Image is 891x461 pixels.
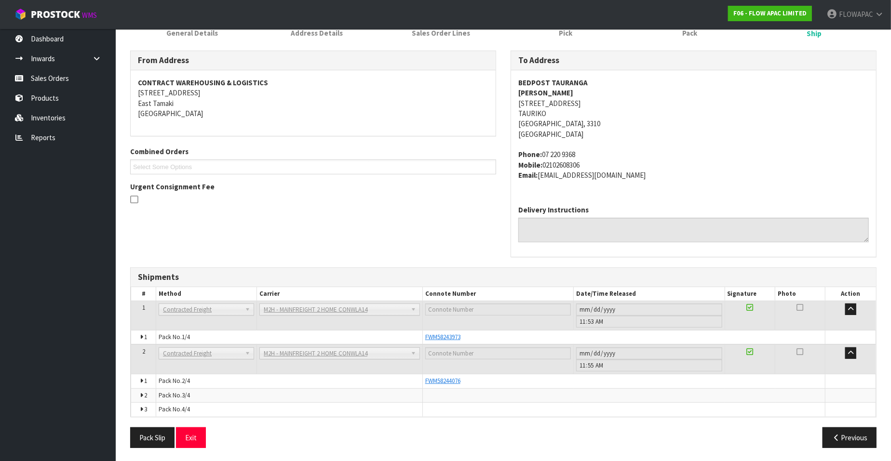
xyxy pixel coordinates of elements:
td: Pack No. [156,403,423,417]
h3: To Address [518,56,869,65]
strong: mobile [518,160,542,170]
th: Action [825,287,876,301]
th: # [131,287,156,301]
h3: Shipments [138,273,869,282]
th: Carrier [257,287,423,301]
span: ProStock [31,8,80,21]
th: Date/Time Released [574,287,725,301]
strong: email [518,171,538,180]
span: General Details [167,28,218,38]
span: 4/4 [182,405,190,413]
span: 3 [144,405,147,413]
span: M2H - MAINFREIGHT 2 HOME CONWLA14 [264,348,407,359]
strong: F06 - FLOW APAC LIMITED [733,9,807,17]
span: 2/4 [182,377,190,385]
span: Pack [683,28,698,38]
label: Combined Orders [130,146,189,157]
span: 1 [142,303,145,312]
td: Pack No. [156,374,423,388]
span: 2 [144,391,147,399]
td: Pack No. [156,330,423,345]
th: Method [156,287,257,301]
label: Urgent Consignment Fee [130,182,215,192]
span: FLOWAPAC [839,10,873,19]
span: Pick [559,28,572,38]
span: Address Details [291,28,343,38]
button: Exit [176,427,206,448]
strong: [PERSON_NAME] [518,88,573,97]
label: Delivery Instructions [518,205,589,215]
img: cube-alt.png [14,8,27,20]
span: 2 [142,347,145,356]
strong: phone [518,150,542,159]
span: 1 [144,377,147,385]
span: 1 [144,333,147,341]
th: Connote Number [422,287,573,301]
span: 1/4 [182,333,190,341]
small: WMS [82,11,97,20]
th: Photo [775,287,825,301]
span: FWM58244076 [425,377,460,385]
span: M2H - MAINFREIGHT 2 HOME CONWLA14 [264,304,407,316]
address: [STREET_ADDRESS] East Tamaki [GEOGRAPHIC_DATA] [138,78,488,119]
span: Contracted Freight [163,348,241,359]
span: Ship [130,43,877,455]
h3: From Address [138,56,488,65]
input: Connote Number [425,303,571,316]
address: [STREET_ADDRESS] TAURIKO [GEOGRAPHIC_DATA], 3310 [GEOGRAPHIC_DATA] [518,78,869,140]
span: FWM58243973 [425,333,460,341]
span: Sales Order Lines [412,28,471,38]
button: Previous [823,427,877,448]
button: Pack Slip [130,427,175,448]
address: 07 220 9368 02102608306 [EMAIL_ADDRESS][DOMAIN_NAME] [518,149,869,180]
strong: CONTRACT WAREHOUSING & LOGISTICS [138,78,268,87]
strong: BEDPOST TAURANGA [518,78,588,87]
input: Connote Number [425,347,571,359]
th: Signature [725,287,775,301]
span: 3/4 [182,391,190,399]
span: Contracted Freight [163,304,241,316]
td: Pack No. [156,388,423,402]
span: Ship [807,28,822,39]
